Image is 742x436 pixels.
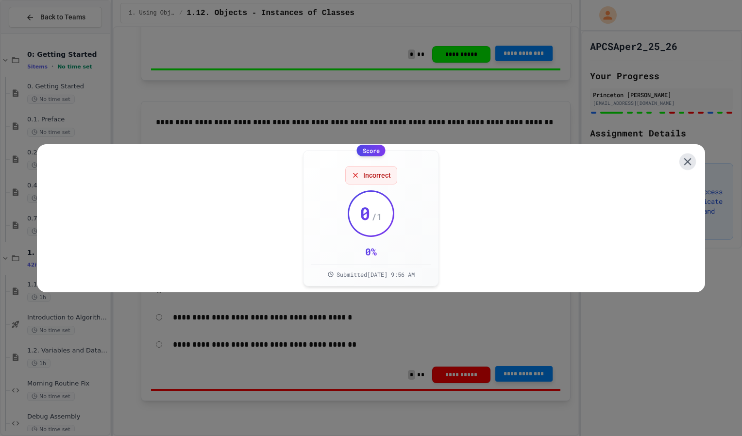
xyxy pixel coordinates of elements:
div: Score [357,145,386,156]
span: Incorrect [363,170,391,180]
span: Submitted [DATE] 9:56 AM [337,270,415,278]
span: / 1 [371,210,382,223]
span: 0 [360,203,371,223]
div: 0 % [365,245,377,258]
